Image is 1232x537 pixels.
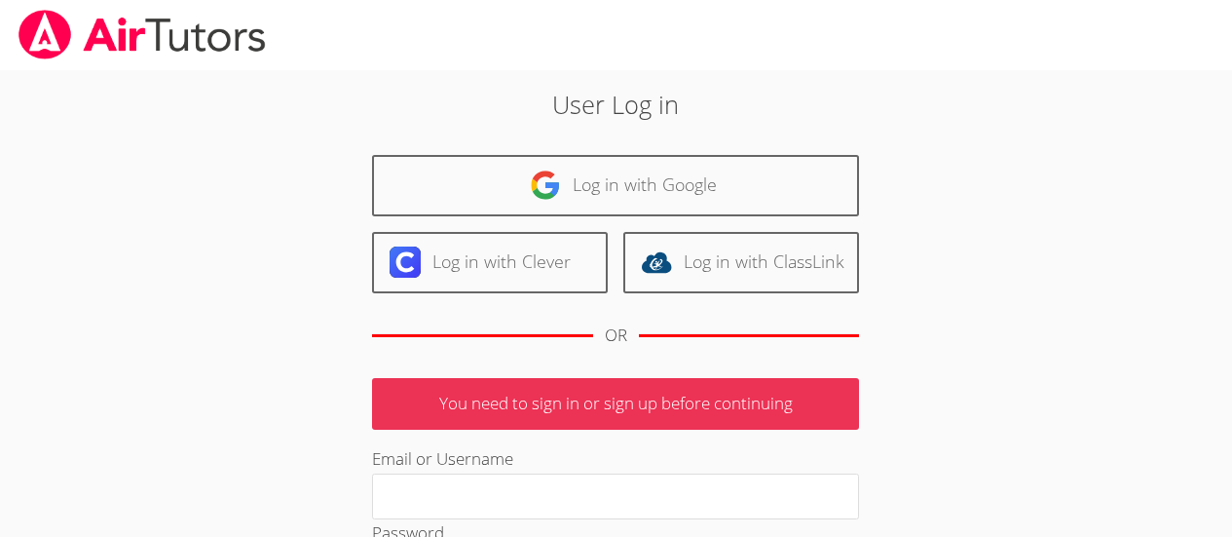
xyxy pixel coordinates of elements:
[17,10,268,59] img: airtutors_banner-c4298cdbf04f3fff15de1276eac7730deb9818008684d7c2e4769d2f7ddbe033.png
[372,378,859,430] p: You need to sign in or sign up before continuing
[390,247,421,278] img: clever-logo-6eab21bc6e7a338710f1a6ff85c0baf02591cd810cc4098c63d3a4b26e2feb20.svg
[605,322,627,350] div: OR
[641,247,672,278] img: classlink-logo-d6bb404cc1216ec64c9a2012d9dc4662098be43eaf13dc465df04b49fa7ab582.svg
[372,155,859,216] a: Log in with Google
[283,86,949,123] h2: User Log in
[372,447,513,470] label: Email or Username
[623,232,859,293] a: Log in with ClassLink
[372,232,608,293] a: Log in with Clever
[530,170,561,201] img: google-logo-50288ca7cdecda66e5e0955fdab243c47b7ad437acaf1139b6f446037453330a.svg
